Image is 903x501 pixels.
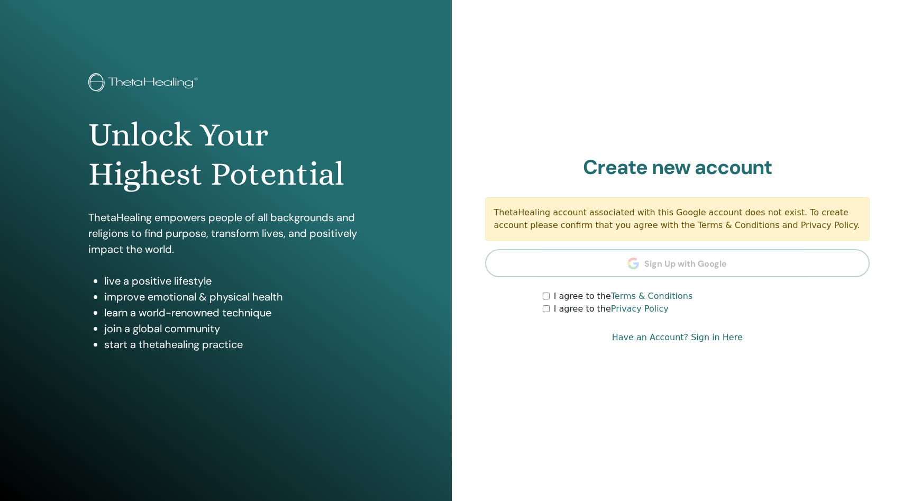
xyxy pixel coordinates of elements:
[611,291,692,301] a: Terms & Conditions
[104,336,363,352] li: start a thetahealing practice
[88,115,363,194] h1: Unlock Your Highest Potential
[611,304,669,314] a: Privacy Policy
[485,197,870,241] div: ThetaHealing account associated with this Google account does not exist. To create account please...
[104,273,363,289] li: live a positive lifestyle
[485,156,870,180] h2: Create new account
[612,331,743,344] a: Have an Account? Sign in Here
[554,303,669,315] label: I agree to the
[104,289,363,305] li: improve emotional & physical health
[88,209,363,257] p: ThetaHealing empowers people of all backgrounds and religions to find purpose, transform lives, a...
[104,305,363,321] li: learn a world-renowned technique
[554,290,693,303] label: I agree to the
[104,321,363,336] li: join a global community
